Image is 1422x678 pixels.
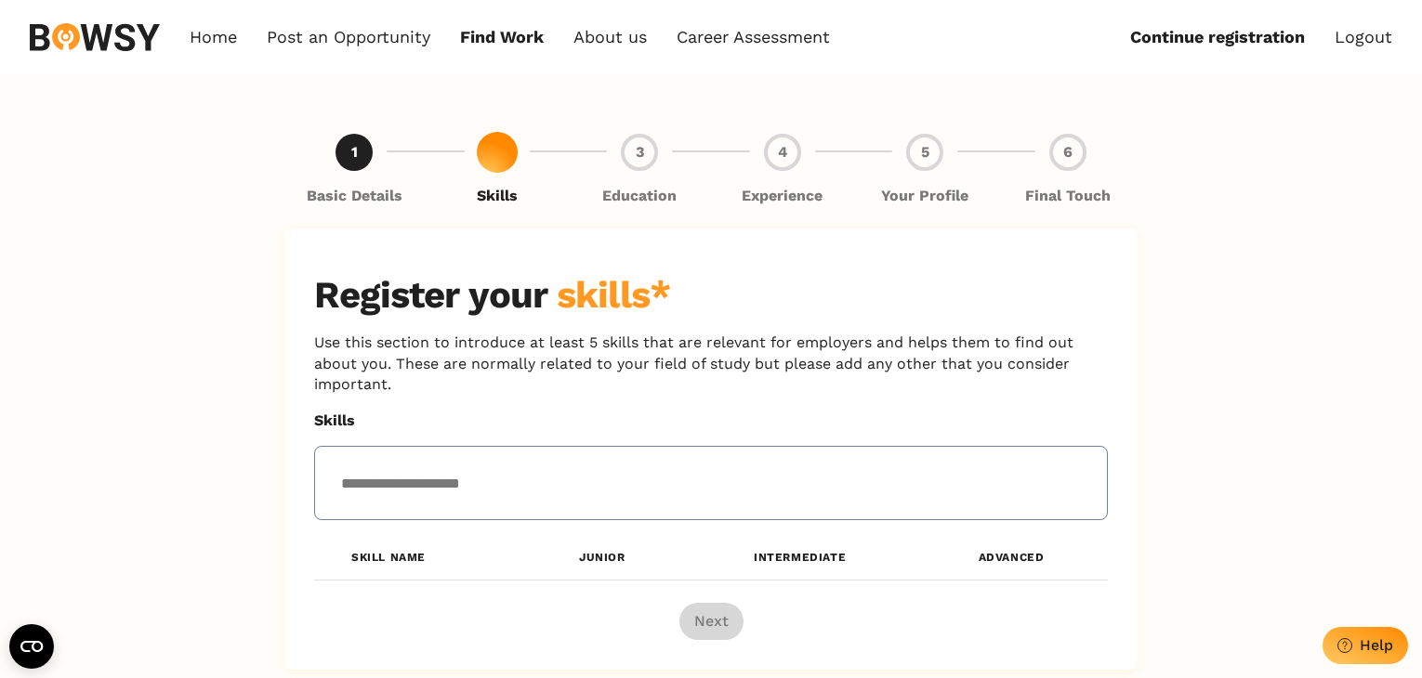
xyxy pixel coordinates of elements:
a: Logout [1335,27,1392,47]
a: Continue registration [1130,27,1305,47]
p: Skills [314,411,1108,431]
span: skills* [557,273,671,317]
div: 2 [479,134,516,171]
p: Basic Details [307,186,402,206]
button: Help [1323,627,1408,664]
p: Use this section to introduce at least 5 skills that are relevant for employers and helps them to... [314,332,1108,395]
p: Skills [477,186,518,206]
p: Final Touch [1025,186,1111,206]
th: Advanced [915,535,1108,580]
p: Experience [742,186,823,206]
div: Help [1360,636,1393,654]
h2: Register your [314,273,1108,318]
th: Intermediate [685,535,915,580]
a: Home [190,27,237,47]
div: 5 [906,134,943,171]
p: Education [602,186,677,206]
p: Your Profile [881,186,968,206]
img: svg%3e [30,23,160,51]
a: Career Assessment [677,27,830,47]
div: 6 [1049,134,1086,171]
th: Junior [520,535,686,580]
th: Skill name [314,535,520,580]
div: 1 [336,134,373,171]
div: 3 [621,134,658,171]
button: Open CMP widget [9,624,54,669]
div: 4 [764,134,801,171]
